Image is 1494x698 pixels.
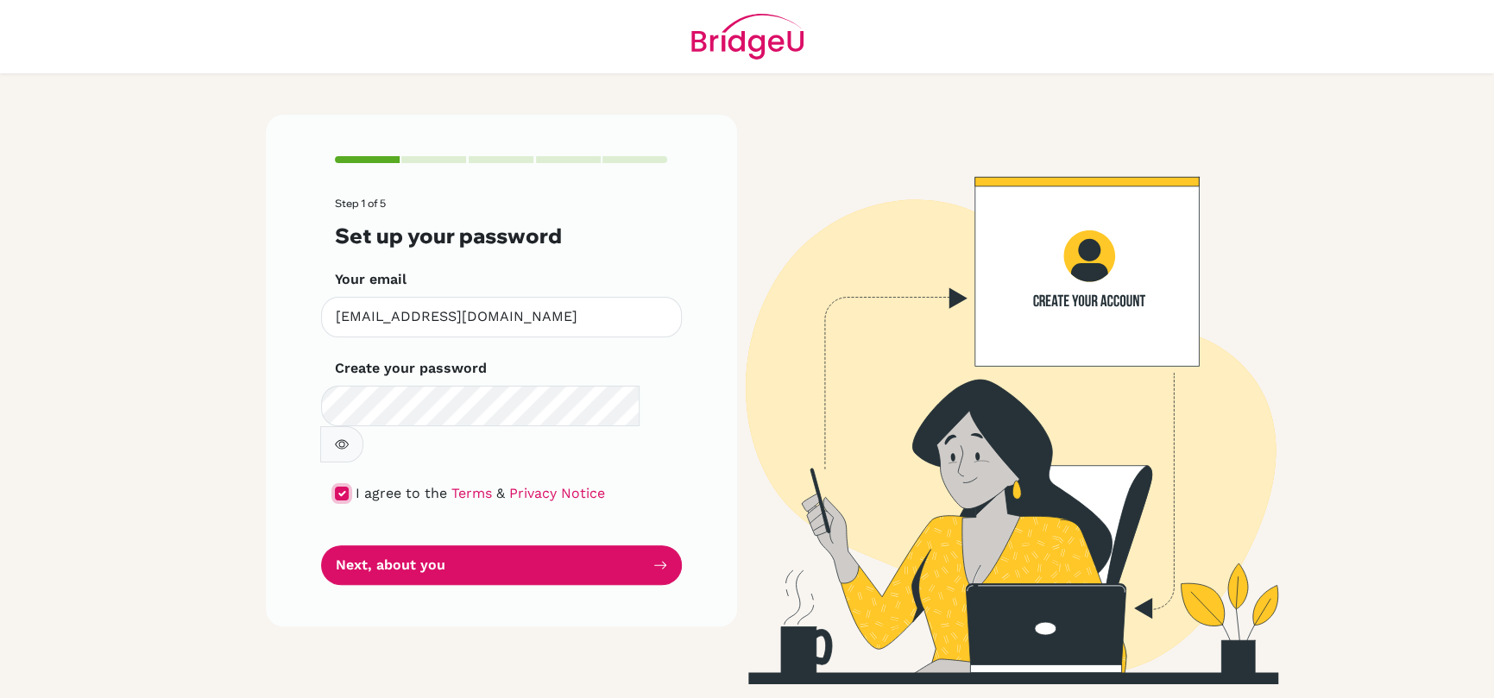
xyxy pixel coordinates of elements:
[356,485,447,501] span: I agree to the
[496,485,505,501] span: &
[335,358,487,379] label: Create your password
[321,545,682,586] button: Next, about you
[501,115,1485,684] img: Create your account
[335,269,407,290] label: Your email
[335,197,386,210] span: Step 1 of 5
[509,485,605,501] a: Privacy Notice
[321,297,682,337] input: Insert your email*
[335,223,668,248] h3: Set up your password
[451,485,492,501] a: Terms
